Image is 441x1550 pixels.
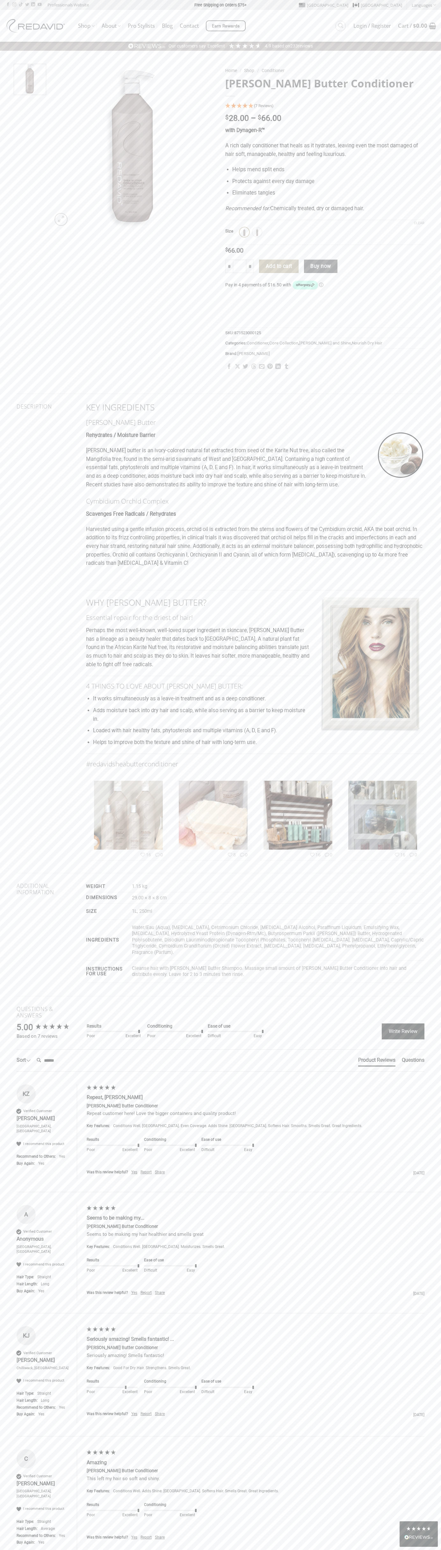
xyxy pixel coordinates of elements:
[17,1533,56,1539] div: Recommend to Others:
[259,364,264,370] a: Email to a Friend
[144,1258,195,1263] div: Ease of use
[17,883,76,896] h5: Additional information
[132,965,424,978] p: Cleanse hair with [PERSON_NAME] Butter Shampoo. Massage small amount of [PERSON_NAME] Butter Cond...
[144,1268,160,1273] div: Difficult
[232,189,424,197] li: Eliminates tangles
[37,1519,51,1524] div: Straight
[400,1521,438,1547] div: Read All Reviews
[299,0,348,10] a: [GEOGRAPHIC_DATA]
[247,341,268,345] a: Conditioner
[225,229,233,233] label: Size
[144,1389,160,1395] div: Poor
[113,1123,362,1129] div: Conditions Well. [GEOGRAPHIC_DATA]. Even Coverage. Adds Shine. [GEOGRAPHIC_DATA]. Softens Hair. S...
[228,42,262,49] div: 4.91 Stars
[227,364,232,370] a: Share on Facebook
[225,77,424,90] h1: [PERSON_NAME] Butter Conditioner
[155,1290,165,1295] div: Share
[267,364,273,370] a: Pin on Pinterest
[41,1281,49,1287] div: Long
[179,1268,195,1273] div: Easy
[169,43,206,49] div: Our customers say
[236,1147,252,1153] div: Easy
[17,1057,31,1064] div: Sort
[17,1022,33,1033] div: 5.00
[87,1345,424,1351] div: [PERSON_NAME] Butter Conditioner
[86,681,424,691] h3: 4 THINGS TO LOVE ABOUT [PERSON_NAME] BUTTER:
[23,1474,52,1479] div: Verified Customer
[225,114,249,123] bdi: 28.00
[225,247,243,254] bdi: 66.00
[17,1154,56,1159] div: Recommend to Others:
[309,852,321,858] span: 16
[87,1336,424,1343] div: Seriously amazing! Smells fantastic! ...
[212,23,240,30] span: Earn Rewards
[87,1147,103,1153] div: Poor
[87,1459,424,1466] div: Amazing
[201,1147,218,1153] div: Difficult
[86,597,424,608] h2: WHY [PERSON_NAME] BUTTER?
[353,23,391,28] span: Login / Register
[87,1475,424,1482] div: This left my hair so soft and shiny.
[239,852,248,858] span: 0
[23,1229,52,1234] div: Verified Customer
[37,1391,51,1396] div: Straight
[162,20,173,32] a: Blog
[269,341,298,345] a: Core Collection
[93,738,424,747] li: Helps to improve both the texture and shine of hair with long-term use.
[86,892,130,904] th: Dimensions
[86,417,424,428] h3: [PERSON_NAME] Butter
[225,338,424,348] span: Categories: , , ,
[225,67,424,74] nav: Breadcrumb
[382,1023,424,1039] div: Write Review
[208,1033,225,1039] div: Difficult
[232,166,424,174] li: Helps mend split ends
[207,43,225,49] div: Excellent
[206,20,246,31] a: Earn Rewards
[413,22,427,29] bdi: 0.00
[41,1526,55,1532] div: Average
[244,68,254,73] a: Shop
[34,1054,85,1067] input: Search
[262,68,285,73] a: Conditioner
[141,1535,152,1540] div: Report
[130,892,424,904] td: 29.00 × 8 × 8 cm
[178,781,249,850] img: thumbnail_3594974938012900462.jpg
[86,1205,116,1213] div: 5 star rating
[93,706,424,723] li: Adds moisture back into dry hair and scalp, while also serving as a barrier to keep moisture in.
[402,1057,424,1064] div: Questions
[87,1223,424,1230] div: [PERSON_NAME] Butter Conditioner
[87,1258,138,1263] div: Results
[154,852,163,858] span: 0
[225,114,229,121] span: $
[87,1290,128,1295] div: Was this review helpful?
[86,626,424,669] p: Perhaps the most well-known, well-loved super ingredient in skincare, [PERSON_NAME] Butter has a ...
[38,1412,44,1417] div: Yes
[233,260,246,273] input: Product quantity
[251,114,256,123] span: –
[398,23,427,28] span: Cart /
[14,63,46,95] img: REDAVID Shea Butter Conditioner - 1
[17,1006,76,1019] h5: Questions & Answers
[87,1214,424,1222] div: Seems to be making my...
[17,1540,35,1545] div: Buy Again:
[179,1389,195,1395] div: Excellent
[184,1033,201,1039] div: Excellent
[225,328,424,338] span: SKU:
[225,205,270,211] em: Recommended for:
[51,64,216,229] img: REDAVID Shea Butter Conditioner - Liter
[155,1535,165,1540] div: Share
[131,1535,137,1540] div: Yes
[17,1480,70,1487] div: [PERSON_NAME]
[244,1033,262,1039] div: Easy
[225,142,424,159] p: A rich daily conditioner that heals as it hydrates, leaving even the most damaged of hair soft, m...
[225,247,228,252] span: $
[168,1291,424,1296] div: [DATE]
[87,1110,424,1117] div: Repeat customer here! Love the bigger containers and quality product!
[225,260,233,273] input: Reduce quantity of Shea Butter Conditioner
[87,1468,424,1474] div: [PERSON_NAME] Butter Conditioner
[87,1389,103,1395] div: Poor
[128,20,155,32] a: Pro Stylists
[87,1535,128,1540] div: Was this review helpful?
[78,20,95,32] a: Shop
[168,1536,424,1541] div: [DATE]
